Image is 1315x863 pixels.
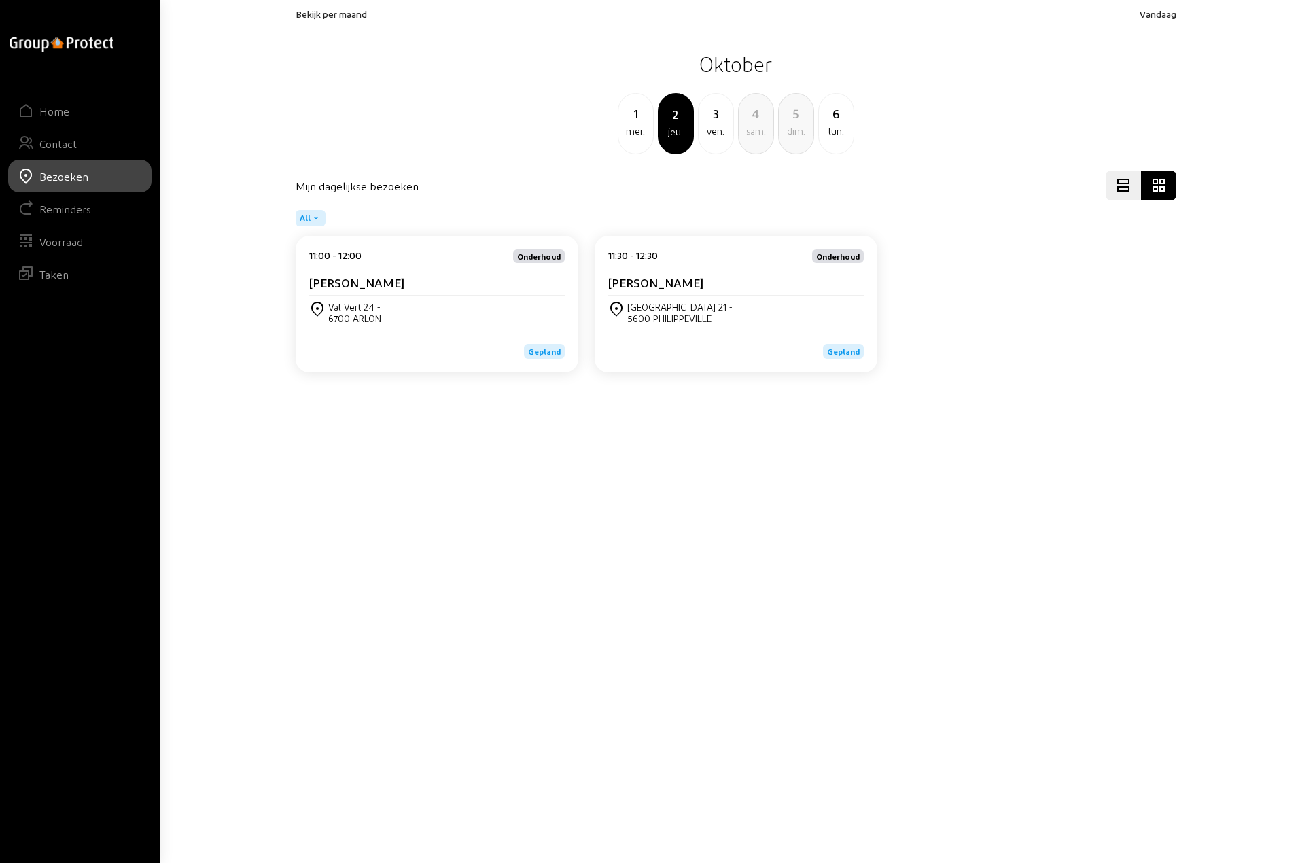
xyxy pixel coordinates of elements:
[39,137,77,150] div: Contact
[779,123,813,139] div: dim.
[39,105,69,118] div: Home
[39,170,88,183] div: Bezoeken
[608,249,658,263] div: 11:30 - 12:30
[627,301,733,313] div: [GEOGRAPHIC_DATA] 21 -
[819,104,854,123] div: 6
[739,104,773,123] div: 4
[699,104,733,123] div: 3
[739,123,773,139] div: sam.
[328,313,381,324] div: 6700 ARLON
[1140,8,1176,20] span: Vandaag
[39,235,83,248] div: Voorraad
[309,275,404,289] cam-card-title: [PERSON_NAME]
[296,47,1176,81] h2: Oktober
[309,249,362,263] div: 11:00 - 12:00
[8,192,152,225] a: Reminders
[816,252,860,260] span: Onderhoud
[8,127,152,160] a: Contact
[8,160,152,192] a: Bezoeken
[296,179,419,192] h4: Mijn dagelijkse bezoeken
[627,313,733,324] div: 5600 PHILIPPEVILLE
[659,105,692,124] div: 2
[8,258,152,290] a: Taken
[819,123,854,139] div: lun.
[8,94,152,127] a: Home
[528,347,561,356] span: Gepland
[659,124,692,140] div: jeu.
[827,347,860,356] span: Gepland
[328,301,381,313] div: Val Vert 24 -
[608,275,703,289] cam-card-title: [PERSON_NAME]
[10,37,113,52] img: logo-oneline.png
[8,225,152,258] a: Voorraad
[618,123,653,139] div: mer.
[517,252,561,260] span: Onderhoud
[300,213,311,224] span: All
[779,104,813,123] div: 5
[618,104,653,123] div: 1
[699,123,733,139] div: ven.
[39,202,91,215] div: Reminders
[39,268,69,281] div: Taken
[296,8,367,20] span: Bekijk per maand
